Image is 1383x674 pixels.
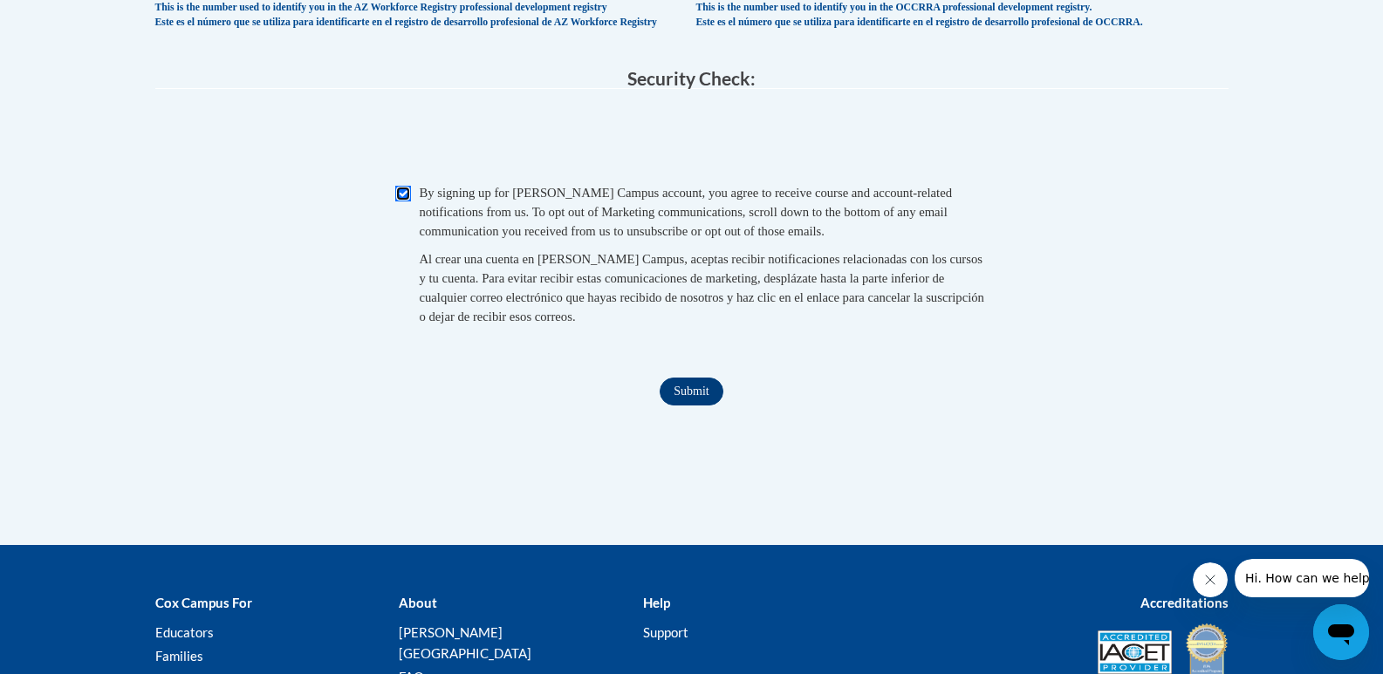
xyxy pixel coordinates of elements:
[420,186,953,238] span: By signing up for [PERSON_NAME] Campus account, you agree to receive course and account-related n...
[696,1,1229,30] div: This is the number used to identify you in the OCCRRA professional development registry. Este es ...
[1193,562,1228,597] iframe: Close message
[399,624,531,661] a: [PERSON_NAME][GEOGRAPHIC_DATA]
[1140,595,1229,610] b: Accreditations
[643,595,670,610] b: Help
[1098,630,1172,674] img: Accredited IACET® Provider
[420,252,984,323] span: Al crear una cuenta en [PERSON_NAME] Campus, aceptas recibir notificaciones relacionadas con los ...
[155,595,252,610] b: Cox Campus For
[627,67,756,89] span: Security Check:
[660,378,722,405] input: Submit
[155,648,203,664] a: Families
[559,106,825,174] iframe: reCAPTCHA
[643,624,688,640] a: Support
[399,595,437,610] b: About
[1235,559,1369,597] iframe: Message from company
[10,12,141,26] span: Hi. How can we help?
[155,1,688,30] div: This is the number used to identify you in the AZ Workforce Registry professional development reg...
[155,624,214,640] a: Educators
[1313,604,1369,660] iframe: Button to launch messaging window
